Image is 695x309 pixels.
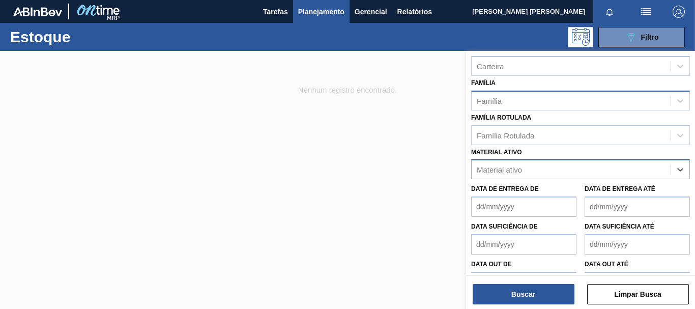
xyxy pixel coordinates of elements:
div: Família Rotulada [477,131,534,139]
input: dd/mm/yyyy [585,196,690,217]
h1: Estoque [10,31,153,43]
img: TNhmsLtSVTkK8tSr43FrP2fwEKptu5GPRR3wAAAABJRU5ErkJggg== [13,7,62,16]
span: Planejamento [298,6,344,18]
span: Filtro [641,33,659,41]
label: Data suficiência até [585,223,654,230]
label: Família [471,79,496,87]
input: dd/mm/yyyy [585,234,690,255]
span: Relatórios [397,6,432,18]
span: Gerencial [355,6,387,18]
button: Notificações [593,5,626,19]
div: Material ativo [477,165,522,174]
label: Família Rotulada [471,114,531,121]
input: dd/mm/yyyy [471,272,576,292]
label: Material ativo [471,149,522,156]
label: Data out até [585,261,628,268]
div: Pogramando: nenhum usuário selecionado [568,27,593,47]
button: Filtro [598,27,685,47]
input: dd/mm/yyyy [471,196,576,217]
label: Data out de [471,261,512,268]
label: Data suficiência de [471,223,538,230]
input: dd/mm/yyyy [585,272,690,292]
img: Logout [673,6,685,18]
span: Tarefas [263,6,288,18]
div: Família [477,96,502,105]
input: dd/mm/yyyy [471,234,576,255]
label: Data de Entrega de [471,185,539,192]
label: Data de Entrega até [585,185,655,192]
div: Carteira [477,62,504,70]
img: userActions [640,6,652,18]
